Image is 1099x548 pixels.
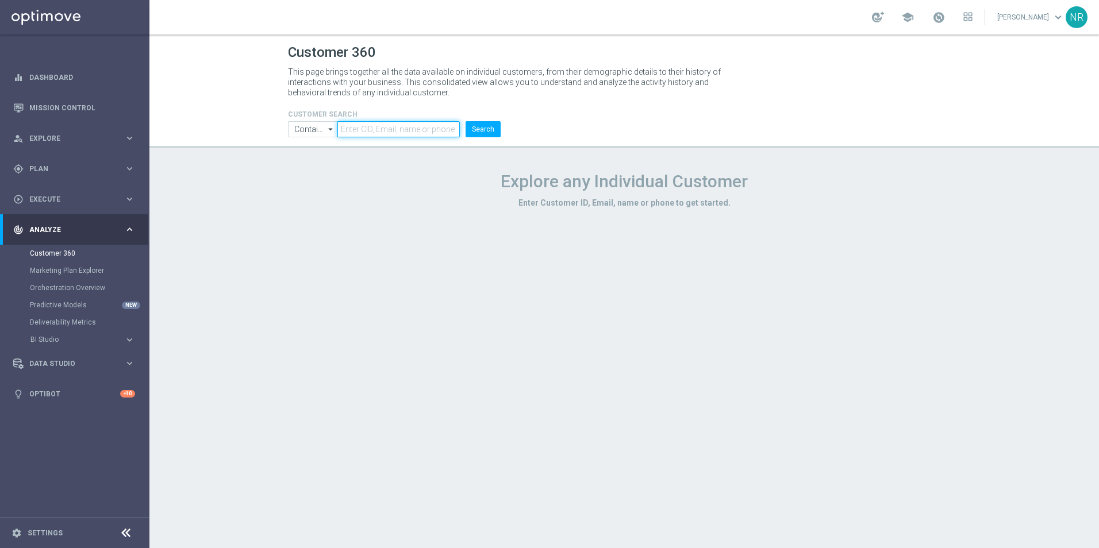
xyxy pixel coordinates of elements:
button: person_search Explore keyboard_arrow_right [13,134,136,143]
span: Data Studio [29,360,124,367]
input: Contains [288,121,337,137]
i: equalizer [13,72,24,83]
button: gps_fixed Plan keyboard_arrow_right [13,164,136,173]
i: settings [11,528,22,538]
button: lightbulb Optibot +10 [13,389,136,399]
span: Plan [29,165,124,172]
i: gps_fixed [13,164,24,174]
input: Enter CID, Email, name or phone [337,121,460,137]
a: Mission Control [29,92,135,123]
div: Mission Control [13,92,135,123]
div: BI Studio [30,331,148,348]
span: Analyze [29,226,124,233]
a: Deliverability Metrics [30,318,120,327]
div: BI Studio [30,336,124,343]
div: Dashboard [13,62,135,92]
button: play_circle_outline Execute keyboard_arrow_right [13,195,136,204]
div: Deliverability Metrics [30,314,148,331]
div: NR [1066,6,1088,28]
button: Mission Control [13,103,136,113]
span: Explore [29,135,124,142]
button: BI Studio keyboard_arrow_right [30,335,136,344]
span: keyboard_arrow_down [1052,11,1065,24]
i: lightbulb [13,389,24,399]
i: keyboard_arrow_right [124,224,135,235]
div: Customer 360 [30,245,148,262]
i: keyboard_arrow_right [124,163,135,174]
div: Marketing Plan Explorer [30,262,148,279]
a: Marketing Plan Explorer [30,266,120,275]
div: Plan [13,164,124,174]
a: Predictive Models [30,300,120,310]
h1: Customer 360 [288,44,960,61]
div: Analyze [13,225,124,235]
h3: Enter Customer ID, Email, name or phone to get started. [288,198,960,208]
a: Orchestration Overview [30,283,120,292]
button: equalizer Dashboard [13,73,136,82]
span: BI Studio [30,336,113,343]
button: track_changes Analyze keyboard_arrow_right [13,225,136,234]
a: Customer 360 [30,249,120,258]
div: Data Studio [13,358,124,369]
div: Optibot [13,379,135,409]
div: Orchestration Overview [30,279,148,296]
a: Settings [28,530,63,537]
span: Execute [29,196,124,203]
h4: CUSTOMER SEARCH [288,110,501,118]
i: play_circle_outline [13,194,24,204]
div: Execute [13,194,124,204]
div: Explore [13,133,124,144]
a: [PERSON_NAME]keyboard_arrow_down [996,9,1066,26]
i: keyboard_arrow_right [124,358,135,369]
a: Optibot [29,379,120,409]
button: Search [466,121,501,137]
span: school [901,11,914,24]
button: Data Studio keyboard_arrow_right [13,359,136,368]
p: This page brings together all the data available on individual customers, from their demographic ... [288,67,731,98]
i: arrow_drop_down [325,122,337,137]
div: Predictive Models [30,296,148,314]
i: keyboard_arrow_right [124,133,135,144]
i: keyboard_arrow_right [124,334,135,345]
i: keyboard_arrow_right [124,194,135,204]
div: +10 [120,390,135,398]
h1: Explore any Individual Customer [288,171,960,192]
div: NEW [122,302,140,309]
a: Dashboard [29,62,135,92]
i: track_changes [13,225,24,235]
i: person_search [13,133,24,144]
